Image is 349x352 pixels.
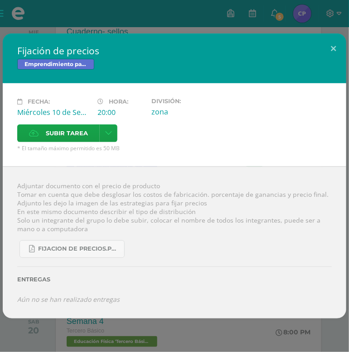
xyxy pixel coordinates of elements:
h2: Fijación de precios [17,44,332,57]
a: fijacion de precios.pdf [19,240,125,258]
div: zona [151,107,225,117]
i: Aún no se han realizado entregas [17,295,120,304]
button: Close (Esc) [320,33,346,64]
span: Emprendimiento para la Productividad [17,59,94,70]
span: fijacion de precios.pdf [38,245,120,252]
label: División: [151,98,225,105]
div: Miércoles 10 de Septiembre [17,107,91,117]
span: Subir tarea [46,125,88,142]
span: Fecha: [28,98,50,105]
div: 20:00 [98,107,144,117]
div: Adjuntar documento con el precio de producto Tomar en cuenta que debe desglosar los costos de fab... [3,166,346,319]
span: * El tamaño máximo permitido es 50 MB [17,144,332,152]
span: Hora: [109,98,129,105]
label: Entregas [17,276,332,283]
